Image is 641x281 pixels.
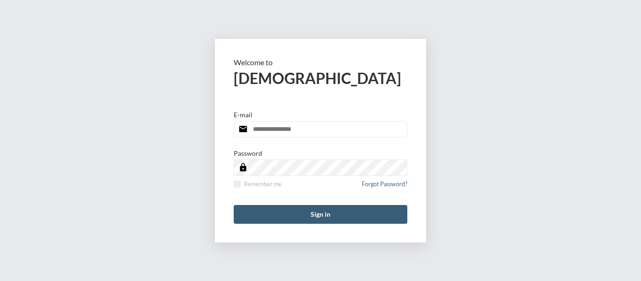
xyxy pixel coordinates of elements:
[362,181,407,193] a: Forgot Password?
[234,111,252,119] p: E-mail
[234,149,262,157] p: Password
[234,69,407,87] h2: [DEMOGRAPHIC_DATA]
[234,205,407,224] button: Sign in
[234,58,407,67] p: Welcome to
[234,181,282,188] label: Remember me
